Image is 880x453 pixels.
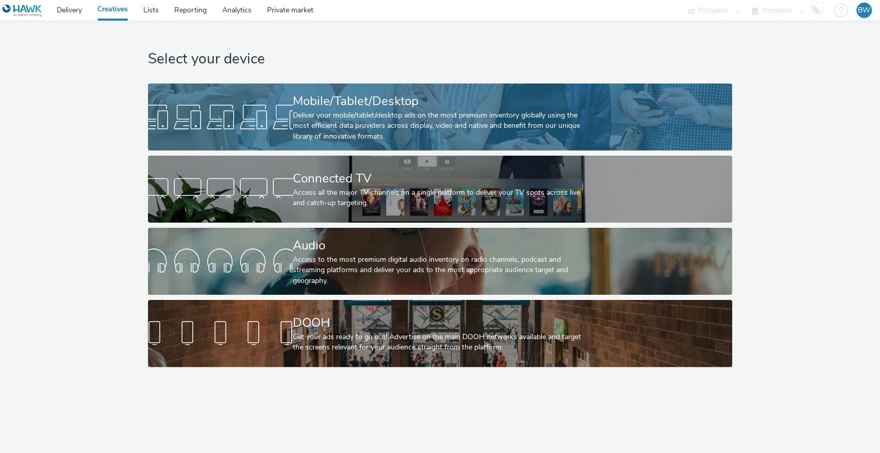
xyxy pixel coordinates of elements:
[293,188,583,209] div: Access all the major TV channels on a single platform to deliver your TV spots across live and ca...
[148,228,732,295] a: AudioAccess to the most premium digital audio inventory on radio channels, podcast and streaming ...
[809,2,824,19] img: Hawk Academy
[293,314,583,332] div: DOOH
[293,92,583,110] div: Mobile/Tablet/Desktop
[148,49,732,69] h1: Select your device
[293,255,583,286] div: Access to the most premium digital audio inventory on radio channels, podcast and streaming platf...
[858,3,870,18] div: BW
[293,237,583,255] div: Audio
[293,332,583,353] div: Get your ads ready to go out! Advertise on the main DOOH networks available and target the screen...
[809,2,828,19] a: Hawk Academy
[148,300,732,367] a: DOOHGet your ads ready to go out! Advertise on the main DOOH networks available and target the sc...
[3,4,42,17] img: undefined Logo
[293,110,583,142] div: Deliver your mobile/tablet/desktop ads on the most premium inventory globally using the most effi...
[148,156,732,223] a: Connected TVAccess all the major TV channels on a single platform to deliver your TV spots across...
[293,170,583,188] div: Connected TV
[148,83,732,150] a: Mobile/Tablet/DesktopDeliver your mobile/tablet/desktop ads on the most premium inventory globall...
